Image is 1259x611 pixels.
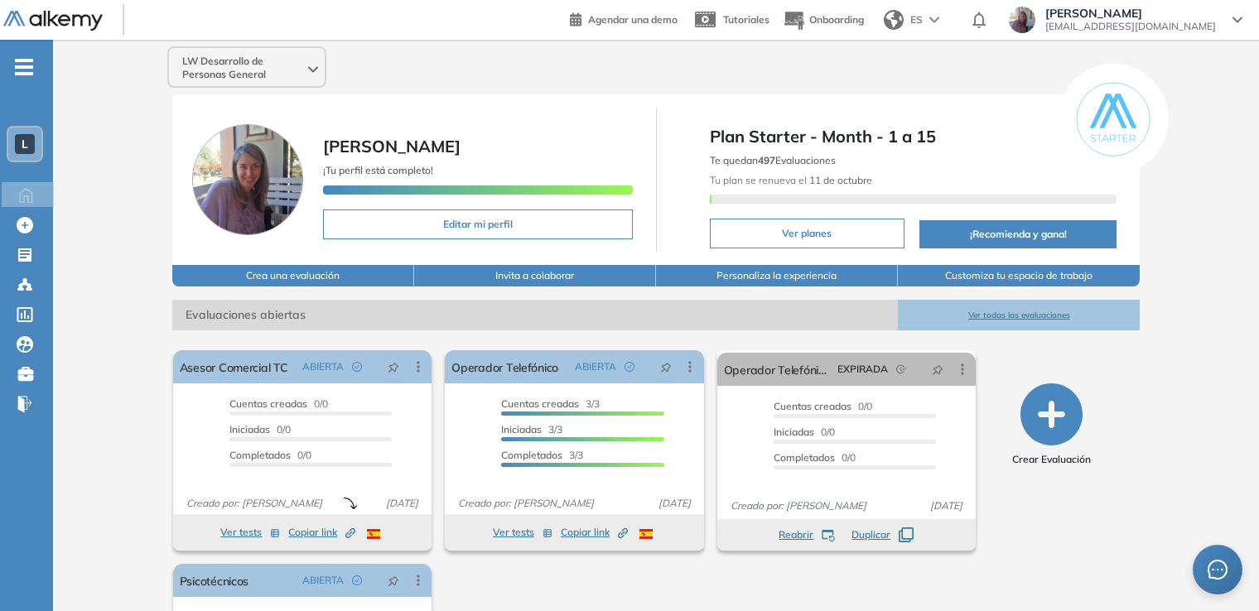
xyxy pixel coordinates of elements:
span: check-circle [352,362,362,372]
i: - [15,65,33,69]
span: 0/0 [774,400,872,412]
button: Ver todas las evaluaciones [898,300,1140,330]
button: Copiar link [288,522,355,542]
img: Logo [3,11,103,31]
span: 3/3 [501,423,562,435]
button: Ver planes [710,219,904,248]
span: Copiar link [561,525,628,540]
span: Copiar link [288,525,355,540]
span: Creado por: [PERSON_NAME] [180,496,329,511]
span: Crear Evaluación [1012,452,1091,467]
span: 3/3 [501,449,583,461]
span: 0/0 [774,451,856,464]
b: 497 [758,154,775,166]
span: 0/0 [229,397,328,410]
a: Agendar una demo [570,8,678,28]
button: Personaliza la experiencia [656,265,898,286]
span: Reabrir [779,527,813,542]
button: pushpin [919,356,956,382]
span: [PERSON_NAME] [1045,7,1216,20]
span: Iniciadas [229,423,270,435]
span: message [1207,559,1228,580]
button: Customiza tu espacio de trabajo [898,265,1140,286]
button: Duplicar [851,527,914,542]
span: Onboarding [809,13,864,26]
span: Completados [774,451,835,464]
span: check-circle [352,575,362,585]
span: ABIERTA [302,359,344,374]
span: Te quedan Evaluaciones [710,154,836,166]
span: Completados [229,449,291,461]
button: Ver tests [220,522,280,542]
span: ABIERTA [575,359,616,374]
a: Operador Telefónico Prueba [724,353,832,386]
a: Operador Telefónico [451,350,558,383]
span: Creado por: [PERSON_NAME] [451,496,601,511]
span: ¡Tu perfil está completo! [323,164,433,176]
img: world [884,10,904,30]
span: [DATE] [652,496,697,511]
span: field-time [896,364,906,374]
span: 0/0 [229,423,291,435]
button: Invita a colaborar [414,265,656,286]
span: Cuentas creadas [229,397,307,410]
span: Tu plan se renueva el [710,174,872,186]
span: Evaluaciones abiertas [172,300,898,330]
span: Cuentas creadas [501,397,579,410]
img: arrow [929,17,939,23]
span: [DATE] [924,498,969,513]
span: Plan Starter - Month - 1 a 15 [710,124,1117,149]
span: 0/0 [229,449,311,461]
span: Iniciadas [501,423,542,435]
span: [EMAIL_ADDRESS][DOMAIN_NAME] [1045,20,1216,33]
span: pushpin [932,363,943,376]
button: ¡Recomienda y gana! [919,220,1117,248]
span: Completados [501,449,562,461]
span: Tutoriales [723,13,769,26]
span: [DATE] [379,496,425,511]
b: 11 de octubre [807,174,872,186]
span: Cuentas creadas [774,400,851,412]
span: pushpin [388,360,399,373]
span: Iniciadas [774,426,814,438]
span: pushpin [388,574,399,587]
img: ESP [639,529,653,539]
button: Onboarding [783,2,864,38]
button: Ver tests [493,522,552,542]
span: Agendar una demo [588,13,678,26]
span: ES [910,12,923,27]
span: ABIERTA [302,573,344,588]
span: LW Desarrollo de Personas General [182,55,305,81]
button: Reabrir [779,527,835,542]
span: 3/3 [501,397,600,410]
span: [PERSON_NAME] [323,136,461,156]
span: Creado por: [PERSON_NAME] [724,498,873,513]
button: Crea una evaluación [172,265,414,286]
button: pushpin [648,354,684,380]
img: ESP [367,529,380,539]
span: Duplicar [851,527,890,542]
button: Crear Evaluación [1012,383,1091,467]
img: Foto de perfil [192,124,303,235]
a: Asesor Comercial TC [180,350,288,383]
span: L [22,137,28,151]
button: Copiar link [561,522,628,542]
span: 0/0 [774,426,835,438]
button: Editar mi perfil [323,209,633,239]
span: EXPIRADA [837,362,888,377]
span: check-circle [625,362,634,372]
button: pushpin [375,354,412,380]
span: pushpin [660,360,672,373]
button: pushpin [375,567,412,594]
a: Psicotécnicos [180,564,249,597]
